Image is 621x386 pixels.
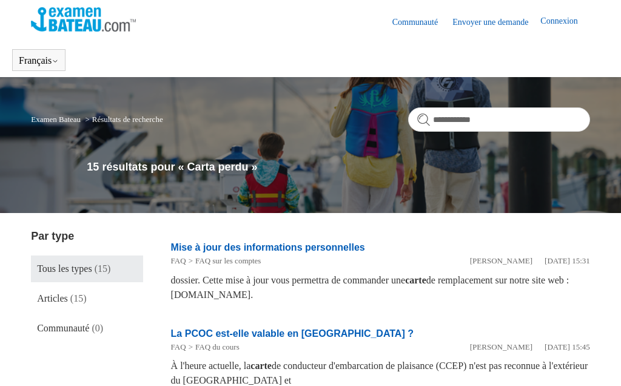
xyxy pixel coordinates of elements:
span: (15) [95,263,111,274]
time: 07/05/2025 15:45 [545,342,590,351]
span: Communauté [37,323,89,333]
h3: Par type [31,228,143,245]
li: Examen Bateau [31,115,82,124]
em: carte [405,275,426,285]
a: Communauté [392,16,450,29]
time: 07/05/2025 15:31 [545,256,590,265]
a: Examen Bateau [31,115,81,124]
span: Articles [37,293,68,303]
a: La PCOC est-elle valable en [GEOGRAPHIC_DATA] ? [171,328,414,339]
input: Rechercher [408,107,590,132]
a: Tous les types (15) [31,256,143,282]
img: Page d’accueil du Centre d’aide Examen Bateau [31,7,136,32]
li: FAQ du cours [186,341,240,353]
li: FAQ [171,341,186,353]
em: carte [250,361,272,371]
h1: 15 résultats pour « Carta perdu » [87,159,589,175]
a: FAQ [171,256,186,265]
a: Envoyer une demande [452,16,540,29]
li: [PERSON_NAME] [470,341,532,353]
a: Communauté (0) [31,315,143,342]
li: [PERSON_NAME] [470,255,532,267]
button: Français [19,55,59,66]
li: FAQ [171,255,186,267]
span: (15) [70,293,87,303]
a: Connexion [540,15,589,29]
li: FAQ sur les comptes [186,255,261,267]
span: (0) [92,323,103,333]
a: FAQ [171,342,186,351]
a: FAQ sur les comptes [195,256,261,265]
a: Articles (15) [31,285,143,312]
div: dossier. Cette mise à jour vous permettra de commander une de remplacement sur notre site web : [... [171,273,590,302]
a: Mise à jour des informations personnelles [171,242,365,252]
a: FAQ du cours [195,342,240,351]
li: Résultats de recherche [82,115,163,124]
span: Tous les types [37,263,92,274]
